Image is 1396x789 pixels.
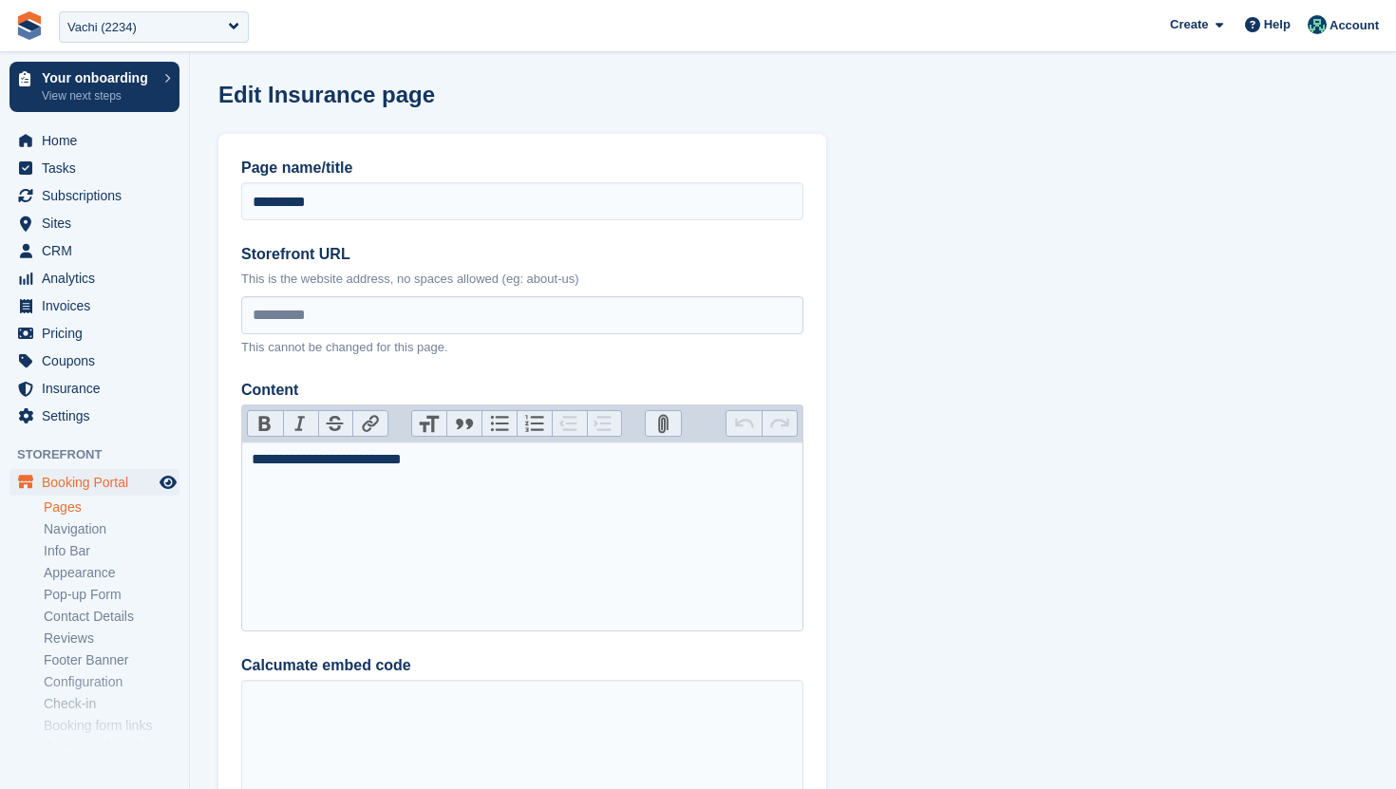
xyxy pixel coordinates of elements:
[726,411,762,436] button: Undo
[44,717,179,735] a: Booking form links
[17,445,189,464] span: Storefront
[552,411,587,436] button: Decrease Level
[241,243,803,266] label: Storefront URL
[9,320,179,347] a: menu
[9,292,179,319] a: menu
[1170,15,1208,34] span: Create
[42,348,156,374] span: Coupons
[318,411,353,436] button: Strikethrough
[9,403,179,429] a: menu
[42,127,156,154] span: Home
[352,411,387,436] button: Link
[9,237,179,264] a: menu
[241,654,803,677] label: Calcumate embed code
[42,155,156,181] span: Tasks
[446,411,481,436] button: Quote
[218,82,435,107] h1: Edit Insurance page
[9,348,179,374] a: menu
[283,411,318,436] button: Italic
[241,379,803,402] label: Content
[42,403,156,429] span: Settings
[9,375,179,402] a: menu
[42,182,156,209] span: Subscriptions
[9,155,179,181] a: menu
[1264,15,1291,34] span: Help
[44,739,179,757] a: Quotation form links
[9,182,179,209] a: menu
[9,265,179,291] a: menu
[42,210,156,236] span: Sites
[42,71,155,85] p: Your onboarding
[241,157,803,179] label: Page name/title
[67,18,137,37] div: Vachi (2234)
[44,673,179,691] a: Configuration
[42,292,156,319] span: Invoices
[44,651,179,669] a: Footer Banner
[9,210,179,236] a: menu
[44,629,179,648] a: Reviews
[9,469,179,496] a: menu
[42,87,155,104] p: View next steps
[248,411,283,436] button: Bold
[1308,15,1327,34] img: Jennifer Ofodile
[42,265,156,291] span: Analytics
[587,411,622,436] button: Increase Level
[1330,16,1379,35] span: Account
[44,586,179,604] a: Pop-up Form
[15,11,44,40] img: stora-icon-8386f47178a22dfd0bd8f6a31ec36ba5ce8667c1dd55bd0f319d3a0aa187defe.svg
[44,608,179,626] a: Contact Details
[42,237,156,264] span: CRM
[517,411,552,436] button: Numbers
[44,564,179,582] a: Appearance
[9,62,179,112] a: Your onboarding View next steps
[44,542,179,560] a: Info Bar
[44,695,179,713] a: Check-in
[9,127,179,154] a: menu
[157,471,179,494] a: Preview store
[241,441,803,631] trix-editor: Content
[241,338,803,357] p: This cannot be changed for this page.
[646,411,681,436] button: Attach Files
[481,411,517,436] button: Bullets
[412,411,447,436] button: Heading
[762,411,797,436] button: Redo
[42,469,156,496] span: Booking Portal
[44,520,179,538] a: Navigation
[42,320,156,347] span: Pricing
[241,270,803,289] p: This is the website address, no spaces allowed (eg: about-us)
[44,498,179,517] a: Pages
[42,375,156,402] span: Insurance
